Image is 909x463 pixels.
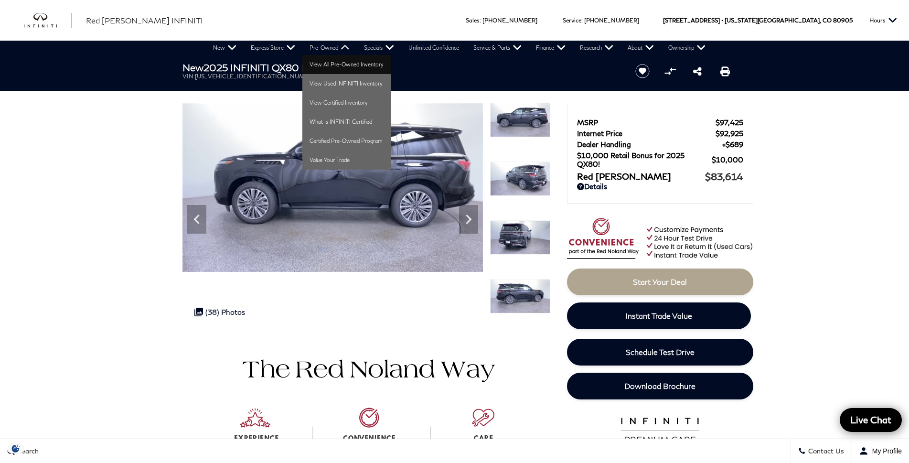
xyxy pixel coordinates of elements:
span: Red [PERSON_NAME] INFINITI [86,16,203,25]
a: Live Chat [840,408,902,432]
a: [STREET_ADDRESS] • [US_STATE][GEOGRAPHIC_DATA], CO 80905 [663,17,853,24]
a: infiniti [24,13,72,28]
a: View Used INFINITI Inventory [302,74,391,93]
span: My Profile [868,447,902,455]
span: Sales [466,17,480,24]
a: New [206,41,244,55]
a: Specials [357,41,401,55]
a: Dealer Handling $689 [577,140,743,149]
a: Start Your Deal [567,269,753,295]
span: $10,000 [712,155,743,164]
img: New 2025 BLACK OBSIDIAN INFINITI LUXE 4WD image 8 [490,279,550,313]
span: Start Your Deal [633,277,687,286]
span: Red [PERSON_NAME] [577,171,705,182]
div: Previous [187,205,206,234]
a: Pre-Owned [302,41,357,55]
img: INFINITI [24,13,72,28]
a: Share this New 2025 INFINITI QX80 LUXE 4WD [693,65,702,77]
img: infinitipremiumcare.png [613,415,706,453]
span: Live Chat [845,414,896,426]
h1: 2025 INFINITI QX80 LUXE 4WD [182,62,620,73]
div: Next [459,205,478,234]
a: About [620,41,661,55]
img: Opt-Out Icon [5,443,27,453]
span: Schedule Test Drive [626,347,695,356]
a: Research [573,41,620,55]
span: MSRP [577,118,716,127]
a: Certified Pre-Owned Program [302,131,391,151]
span: Service [563,17,581,24]
a: Internet Price $92,925 [577,129,743,138]
a: [PHONE_NUMBER] [482,17,537,24]
nav: Main Navigation [206,41,713,55]
div: (38) Photos [190,303,250,321]
button: Save vehicle [632,64,653,79]
img: New 2025 BLACK OBSIDIAN INFINITI LUXE 4WD image 5 [490,103,550,137]
a: Details [577,182,743,191]
a: What Is INFINITI Certified [302,112,391,131]
span: [US_VEHICLE_IDENTIFICATION_NUMBER] [195,73,318,80]
a: Value Your Trade [302,151,391,170]
a: Red [PERSON_NAME] INFINITI [86,15,203,26]
a: Service & Parts [466,41,529,55]
img: New 2025 BLACK OBSIDIAN INFINITI LUXE 4WD image 6 [490,162,550,196]
img: New 2025 BLACK OBSIDIAN INFINITI LUXE 4WD image 7 [490,220,550,255]
a: $10,000 Retail Bonus for 2025 QX80! $10,000 [577,151,743,168]
span: VIN: [182,73,195,80]
span: $97,425 [716,118,743,127]
strong: New [182,62,203,73]
a: Ownership [661,41,713,55]
span: Instant Trade Value [625,311,692,320]
a: Red [PERSON_NAME] $83,614 [577,171,743,182]
span: : [480,17,481,24]
a: Finance [529,41,573,55]
span: $689 [722,140,743,149]
span: $10,000 Retail Bonus for 2025 QX80! [577,151,712,168]
button: Compare Vehicle [663,64,677,78]
button: Open user profile menu [852,439,909,463]
span: $83,614 [705,171,743,182]
span: Search [15,447,39,455]
a: Schedule Test Drive [567,339,753,366]
span: Contact Us [806,447,844,455]
a: Print this New 2025 INFINITI QX80 LUXE 4WD [720,65,730,77]
a: Instant Trade Value [567,302,751,329]
img: New 2025 BLACK OBSIDIAN INFINITI LUXE 4WD image 5 [182,103,483,272]
span: : [581,17,583,24]
span: Internet Price [577,129,716,138]
a: [PHONE_NUMBER] [584,17,639,24]
span: Dealer Handling [577,140,722,149]
section: Click to Open Cookie Consent Modal [5,443,27,453]
span: Download Brochure [624,381,695,390]
a: Download Brochure [567,373,753,399]
a: Express Store [244,41,302,55]
a: MSRP $97,425 [577,118,743,127]
a: Unlimited Confidence [401,41,466,55]
a: View All Pre-Owned Inventory [302,55,391,74]
a: View Certified Inventory [302,93,391,112]
span: $92,925 [716,129,743,138]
